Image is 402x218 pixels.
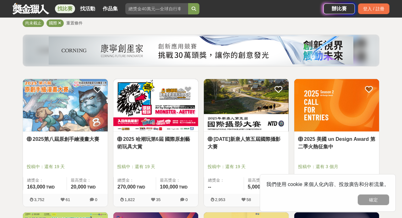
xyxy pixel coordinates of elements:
span: 61 [66,197,70,202]
span: 270,000 [117,184,136,189]
a: 作品集 [100,4,120,13]
span: 投稿中：還有 19 天 [27,163,104,170]
span: 20,000 [71,184,86,189]
span: 最高獎金： [248,177,285,183]
span: 5,000 [248,184,260,189]
span: 重置條件 [66,21,83,25]
span: 最高獎金： [71,177,104,183]
span: 我們使用 cookie 來個人化內容、投放廣告和分析流量。 [266,182,389,187]
img: Cover Image [113,79,198,131]
span: 投稿中：還有 19 天 [117,163,194,170]
span: 58 [247,197,251,202]
span: 總獎金： [27,177,63,183]
span: 35 [156,197,160,202]
a: 辦比賽 [323,3,355,14]
span: TWD [179,185,187,189]
a: 找活動 [78,4,98,13]
a: 2025 美國 un Design Award 第二季火熱征集中 [298,136,375,151]
span: 總獎金： [208,177,240,183]
span: 國際 [49,21,57,25]
button: 確定 [358,194,389,205]
a: 2025第八屆原創手繪漫畫大賽 [27,136,104,143]
img: Cover Image [204,79,289,131]
span: TWD [137,185,145,189]
input: 總獎金40萬元—全球自行車設計比賽 [125,3,188,14]
a: 2025 哈潮玩第6屆 國際原創藝術玩具大賞 [117,136,194,151]
span: 投稿中：還有 19 天 [208,163,285,170]
img: 450e0687-a965-40c0-abf0-84084e733638.png [49,36,353,65]
span: TWD [46,185,55,189]
span: 2,953 [215,197,225,202]
span: 100,000 [160,184,178,189]
span: 投稿中：還有 3 個月 [298,163,375,170]
span: 0 [185,197,187,202]
span: TWD [87,185,95,189]
span: 總獎金： [117,177,152,183]
img: Cover Image [294,79,379,131]
span: 尚未截止 [25,21,41,25]
span: 1,822 [125,197,135,202]
span: 0 [95,197,97,202]
a: [DATE]新唐⼈第五屆國際攝影大賽 [208,136,285,151]
span: 163,000 [27,184,45,189]
span: 最高獎金： [160,177,194,183]
a: 找比賽 [55,4,75,13]
img: Cover Image [23,79,108,131]
span: -- [208,184,211,189]
span: 3,752 [34,197,45,202]
div: 登入 / 註冊 [358,3,389,14]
